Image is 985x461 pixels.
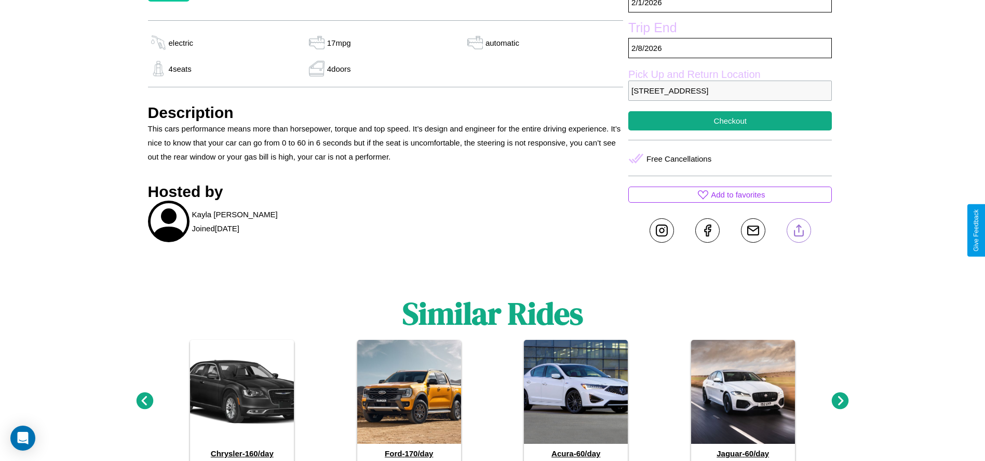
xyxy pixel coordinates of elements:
[148,183,624,201] h3: Hosted by
[169,62,192,76] p: 4 seats
[327,62,351,76] p: 4 doors
[327,36,351,50] p: 17 mpg
[628,81,832,101] p: [STREET_ADDRESS]
[192,221,239,235] p: Joined [DATE]
[148,61,169,76] img: gas
[628,111,832,130] button: Checkout
[192,207,278,221] p: Kayla [PERSON_NAME]
[465,35,485,50] img: gas
[306,35,327,50] img: gas
[10,426,35,451] div: Open Intercom Messenger
[646,152,711,166] p: Free Cancellations
[148,104,624,122] h3: Description
[973,209,980,252] div: Give Feedback
[402,292,583,335] h1: Similar Rides
[628,69,832,81] label: Pick Up and Return Location
[628,20,832,38] label: Trip End
[169,36,194,50] p: electric
[628,187,832,203] button: Add to favorites
[711,188,765,202] p: Add to favorites
[306,61,327,76] img: gas
[485,36,519,50] p: automatic
[148,122,624,164] p: This cars performance means more than horsepower, torque and top speed. It’s design and engineer ...
[148,35,169,50] img: gas
[628,38,832,58] p: 2 / 8 / 2026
